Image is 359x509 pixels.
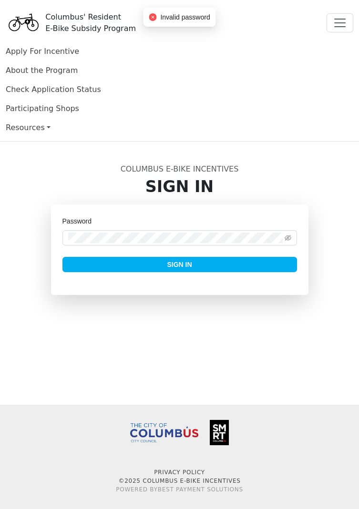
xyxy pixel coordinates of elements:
img: Smart Columbus [210,420,229,445]
img: Program logo [6,6,41,40]
label: Password [62,216,98,226]
input: Password [68,233,283,243]
button: Sign In [62,257,297,272]
h6: Columbus E-Bike Incentives [57,164,303,173]
a: Apply For Incentive [6,47,79,56]
a: Privacy Policy [154,469,205,476]
span: close-circle [149,13,156,21]
a: Columbus' ResidentE-Bike Subsidy Program [6,17,136,28]
button: Toggle navigation [327,13,353,32]
img: Columbus City Council [130,423,198,442]
span: Invalid password [160,12,210,22]
a: About the Program [6,66,78,75]
a: Check Application Status [6,85,101,94]
a: Participating Shops [6,104,79,113]
a: Resources [6,118,353,137]
span: Sign In [167,259,192,270]
h1: Sign In [57,177,303,196]
div: Columbus' Resident E-Bike Subsidy Program [45,11,136,34]
span: eye-invisible [285,234,291,241]
p: © 2025 Columbus E-Bike Incentives [10,477,349,485]
a: Powered ByBest Payment Solutions [116,486,243,493]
